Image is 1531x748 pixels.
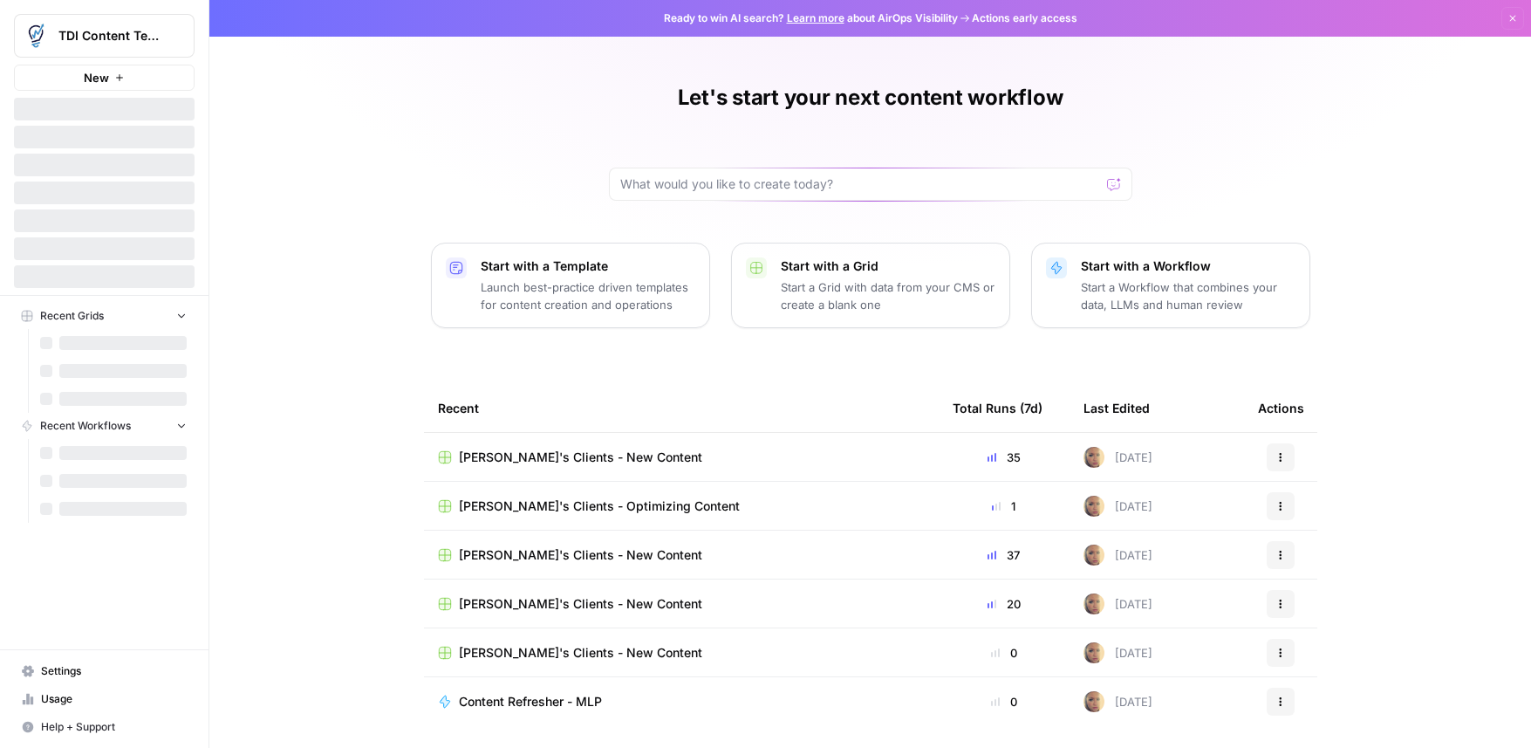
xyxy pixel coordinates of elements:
div: 37 [953,546,1056,564]
button: Start with a WorkflowStart a Workflow that combines your data, LLMs and human review [1031,243,1310,328]
img: rpnue5gqhgwwz5ulzsshxcaclga5 [1083,594,1104,614]
div: Recent [438,384,925,432]
button: Recent Grids [14,303,195,329]
div: [DATE] [1083,447,1152,468]
div: 35 [953,449,1056,466]
span: Recent Grids [40,308,104,324]
span: [PERSON_NAME]'s Clients - New Content [459,449,702,466]
a: Content Refresher - MLP [438,693,925,710]
span: Ready to win AI search? about AirOps Visibility [664,10,958,26]
div: 0 [953,693,1056,710]
span: Content Refresher - MLP [459,693,602,710]
img: rpnue5gqhgwwz5ulzsshxcaclga5 [1083,496,1104,517]
button: Start with a GridStart a Grid with data from your CMS or create a blank one [731,243,1010,328]
div: [DATE] [1083,594,1152,614]
p: Start with a Grid [781,257,995,275]
button: Help + Support [14,713,195,741]
input: What would you like to create today? [620,175,1100,193]
img: rpnue5gqhgwwz5ulzsshxcaclga5 [1083,545,1104,566]
a: [PERSON_NAME]'s Clients - New Content [438,449,925,466]
a: [PERSON_NAME]'s Clients - New Content [438,595,925,613]
img: rpnue5gqhgwwz5ulzsshxcaclga5 [1083,447,1104,468]
span: Usage [41,691,187,707]
p: Start a Grid with data from your CMS or create a blank one [781,278,995,313]
span: Recent Workflows [40,418,131,434]
div: [DATE] [1083,545,1152,566]
div: 1 [953,498,1056,515]
a: Usage [14,685,195,713]
p: Start a Workflow that combines your data, LLMs and human review [1081,278,1295,313]
span: [PERSON_NAME]'s Clients - New Content [459,644,702,662]
span: New [84,69,109,86]
div: [DATE] [1083,642,1152,663]
span: [PERSON_NAME]'s Clients - Optimizing Content [459,498,740,515]
button: Start with a TemplateLaunch best-practice driven templates for content creation and operations [431,243,710,328]
div: Total Runs (7d) [953,384,1042,432]
button: Workspace: TDI Content Team [14,14,195,58]
span: Help + Support [41,719,187,735]
p: Start with a Workflow [1081,257,1295,275]
h1: Let's start your next content workflow [678,84,1063,112]
div: Last Edited [1083,384,1150,432]
a: [PERSON_NAME]'s Clients - New Content [438,546,925,564]
div: [DATE] [1083,496,1152,517]
a: Learn more [787,11,844,24]
img: TDI Content Team Logo [20,20,51,51]
p: Launch best-practice driven templates for content creation and operations [481,278,695,313]
img: rpnue5gqhgwwz5ulzsshxcaclga5 [1083,691,1104,712]
span: Actions early access [972,10,1077,26]
div: Actions [1258,384,1304,432]
span: Settings [41,663,187,679]
div: 20 [953,595,1056,613]
span: [PERSON_NAME]'s Clients - New Content [459,546,702,564]
span: [PERSON_NAME]'s Clients - New Content [459,595,702,613]
span: TDI Content Team [58,27,164,45]
button: Recent Workflows [14,413,195,439]
p: Start with a Template [481,257,695,275]
a: Settings [14,657,195,685]
a: [PERSON_NAME]'s Clients - Optimizing Content [438,498,925,515]
img: rpnue5gqhgwwz5ulzsshxcaclga5 [1083,642,1104,663]
button: New [14,65,195,91]
div: 0 [953,644,1056,662]
a: [PERSON_NAME]'s Clients - New Content [438,644,925,662]
div: [DATE] [1083,691,1152,712]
